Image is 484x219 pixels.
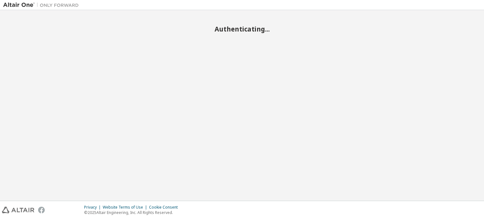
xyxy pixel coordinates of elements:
[103,205,149,210] div: Website Terms of Use
[149,205,181,210] div: Cookie Consent
[84,210,181,215] p: © 2025 Altair Engineering, Inc. All Rights Reserved.
[3,25,481,33] h2: Authenticating...
[3,2,82,8] img: Altair One
[84,205,103,210] div: Privacy
[38,207,45,213] img: facebook.svg
[2,207,34,213] img: altair_logo.svg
